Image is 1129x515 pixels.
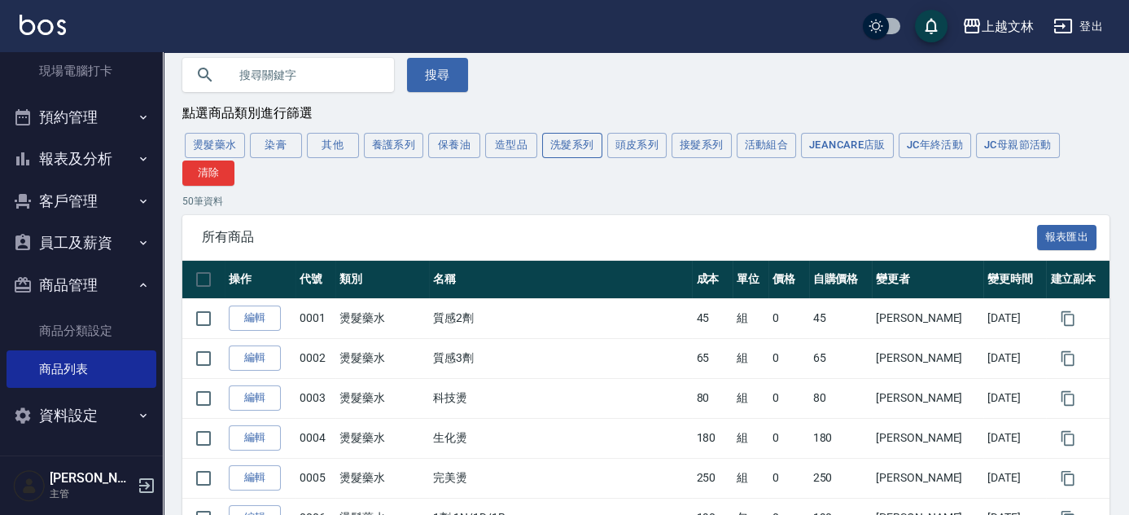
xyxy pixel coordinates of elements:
input: 搜尋關鍵字 [228,53,381,97]
button: 染膏 [250,133,302,158]
td: 組 [733,378,769,418]
h5: [PERSON_NAME] [50,470,133,486]
a: 編輯 [229,465,281,491]
button: 登出 [1047,11,1109,42]
a: 編輯 [229,385,281,411]
a: 報表匯出 [1037,228,1097,244]
td: 0 [768,378,808,418]
th: 名稱 [429,261,692,299]
td: [DATE] [983,298,1046,338]
td: [DATE] [983,418,1046,458]
button: JC母親節活動 [976,133,1060,158]
td: 250 [692,458,732,498]
button: 頭皮系列 [607,133,667,158]
td: 0005 [295,458,335,498]
td: 45 [809,298,872,338]
button: 資料設定 [7,394,156,437]
button: 搜尋 [407,58,468,92]
a: 商品分類設定 [7,312,156,350]
th: 自購價格 [809,261,872,299]
td: 65 [809,338,872,378]
button: 洗髮系列 [542,133,602,158]
td: 0 [768,458,808,498]
button: 其他 [307,133,359,158]
button: 預約管理 [7,96,156,139]
td: [PERSON_NAME] [872,378,983,418]
td: 0002 [295,338,335,378]
button: 報表匯出 [1037,225,1097,250]
p: 主管 [50,486,133,501]
img: Logo [20,15,66,35]
td: 組 [733,338,769,378]
p: 50 筆資料 [182,194,1109,209]
td: [PERSON_NAME] [872,458,983,498]
td: 燙髮藥水 [335,378,429,418]
td: 生化燙 [429,418,692,458]
td: [DATE] [983,458,1046,498]
td: 65 [692,338,732,378]
td: 0 [768,338,808,378]
td: 燙髮藥水 [335,458,429,498]
td: [PERSON_NAME] [872,418,983,458]
td: 燙髮藥水 [335,298,429,338]
button: 養護系列 [364,133,424,158]
th: 成本 [692,261,732,299]
td: [DATE] [983,378,1046,418]
button: 客戶管理 [7,180,156,222]
a: 編輯 [229,306,281,331]
button: save [915,10,947,42]
td: 完美燙 [429,458,692,498]
button: JeanCare店販 [801,133,894,158]
td: 180 [692,418,732,458]
button: JC年終活動 [899,133,971,158]
td: 45 [692,298,732,338]
td: 0001 [295,298,335,338]
th: 價格 [768,261,808,299]
button: 上越文林 [956,10,1040,43]
td: 組 [733,458,769,498]
th: 變更時間 [983,261,1046,299]
td: [PERSON_NAME] [872,338,983,378]
th: 類別 [335,261,429,299]
td: 燙髮藥水 [335,418,429,458]
button: 商品管理 [7,264,156,306]
img: Person [13,469,46,502]
td: 科技燙 [429,378,692,418]
th: 建立副本 [1046,261,1109,299]
button: 造型品 [485,133,537,158]
td: 燙髮藥水 [335,338,429,378]
a: 編輯 [229,346,281,371]
td: 0 [768,298,808,338]
td: 0 [768,418,808,458]
td: 質感2劑 [429,298,692,338]
button: 清除 [182,161,234,186]
a: 編輯 [229,425,281,451]
button: 接髮系列 [672,133,732,158]
button: 保養油 [428,133,480,158]
a: 商品列表 [7,350,156,388]
button: 燙髮藥水 [185,133,245,158]
button: 員工及薪資 [7,222,156,264]
span: 所有商品 [202,229,1037,245]
td: 0003 [295,378,335,418]
div: 點選商品類別進行篩選 [182,105,1109,122]
td: [DATE] [983,338,1046,378]
th: 變更者 [872,261,983,299]
a: 現場電腦打卡 [7,52,156,90]
div: 上越文林 [982,16,1034,37]
td: 0004 [295,418,335,458]
td: 180 [809,418,872,458]
td: 80 [692,378,732,418]
td: 80 [809,378,872,418]
td: 組 [733,418,769,458]
td: 組 [733,298,769,338]
button: 報表及分析 [7,138,156,180]
td: 250 [809,458,872,498]
td: [PERSON_NAME] [872,298,983,338]
th: 代號 [295,261,335,299]
td: 質感3劑 [429,338,692,378]
th: 操作 [225,261,295,299]
th: 單位 [733,261,769,299]
button: 活動組合 [737,133,797,158]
